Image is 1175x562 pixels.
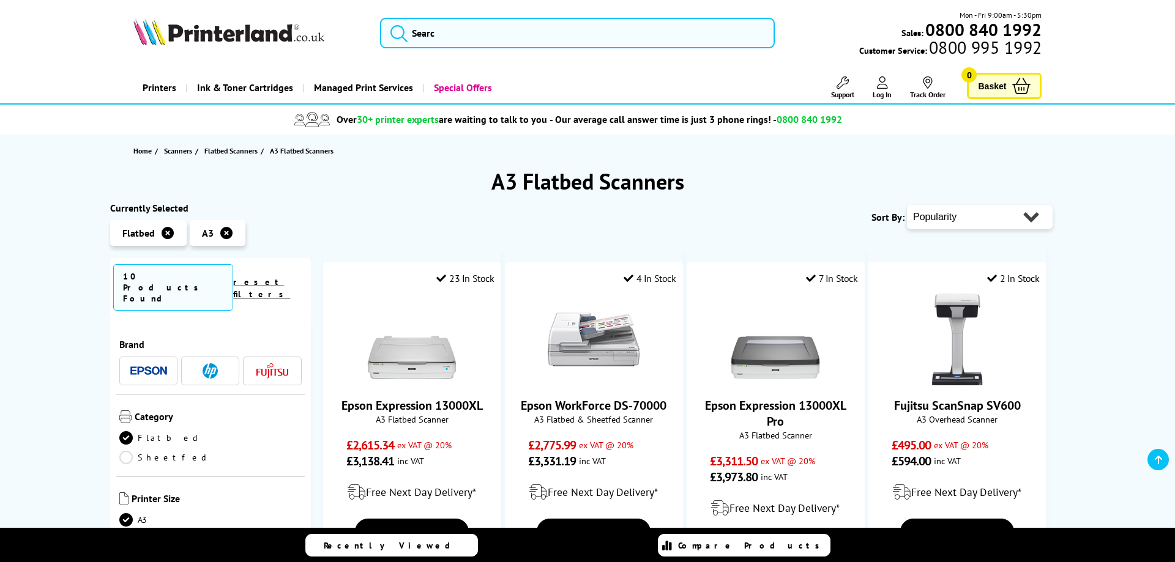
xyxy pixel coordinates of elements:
span: Compare Products [678,540,826,551]
b: 0800 840 1992 [925,18,1042,41]
div: modal_delivery [693,491,858,525]
a: A3 [119,513,211,527]
img: Epson Expression 13000XL Pro [729,294,821,385]
span: Sort By: [871,211,905,223]
span: Mon - Fri 9:00am - 5:30pm [960,9,1042,21]
a: Compare Products [658,534,830,556]
span: Category [135,410,302,425]
div: 7 In Stock [806,272,858,284]
span: Flatbed [122,227,155,239]
a: Printers [133,72,185,103]
input: Searc [380,18,775,48]
span: £3,331.19 [528,453,576,469]
a: Managed Print Services [302,72,422,103]
a: Log In [873,76,892,99]
span: A3 Flatbed Scanners [270,146,334,155]
div: Currently Selected [110,202,311,214]
span: Flatbed Scanners [204,144,258,157]
img: Fujitsu ScanSnap SV600 [911,294,1003,385]
a: Epson WorkForce DS-70000 [521,397,666,413]
span: inc VAT [761,471,788,483]
span: Printer Size [132,492,302,507]
span: Customer Service: [859,42,1042,56]
span: Basket [978,78,1006,94]
span: 0800 995 1992 [927,42,1042,53]
img: Fujitsu [256,363,288,379]
a: reset filters [233,276,290,300]
img: Epson Expression 13000XL [366,294,458,385]
span: ex VAT @ 20% [397,439,452,451]
span: A3 Flatbed Scanner [693,429,858,441]
span: ex VAT @ 20% [579,439,633,451]
span: inc VAT [397,455,424,467]
span: A3 [202,227,214,239]
a: Epson Expression 13000XL [341,397,483,413]
a: Basket 0 [967,73,1042,99]
span: £594.00 [892,453,931,469]
img: Printerland Logo [133,18,324,45]
a: View [355,519,469,544]
img: Printer Size [119,492,129,505]
a: Epson Expression 13000XL Pro [705,397,846,429]
span: ex VAT @ 20% [934,439,988,451]
img: Category [119,410,132,423]
div: 2 In Stock [987,272,1040,284]
a: Recently Viewed [305,534,478,556]
span: £3,311.50 [710,453,758,469]
a: Epson Expression 13000XL Pro [729,375,821,388]
h1: A3 Flatbed Scanners [110,167,1065,196]
a: View [900,519,1014,544]
a: Fujitsu ScanSnap SV600 [911,375,1003,388]
span: £2,615.34 [346,437,395,453]
span: Scanners [164,144,192,157]
span: £3,973.80 [710,469,758,485]
a: Ink & Toner Cartridges [185,72,302,103]
a: 0800 840 1992 [923,24,1042,35]
span: - Our average call answer time is just 3 phone rings! - [550,113,842,125]
a: Special Offers [422,72,501,103]
span: A3 Overhead Scanner [875,413,1040,425]
a: Scanners [164,144,195,157]
span: Recently Viewed [324,540,463,551]
a: Sheetfed [119,451,211,464]
span: A3 Flatbed Scanner [330,413,494,425]
span: Support [831,90,854,99]
span: Sales: [901,27,923,39]
span: £2,775.99 [528,437,576,453]
a: HP [192,363,229,379]
span: inc VAT [934,455,961,467]
a: Home [133,144,155,157]
span: 0800 840 1992 [777,113,842,125]
a: Printerland Logo [133,18,365,48]
a: Epson Expression 13000XL [366,375,458,388]
a: Epson [130,363,167,379]
span: £3,138.41 [346,453,395,469]
span: 30+ printer experts [357,113,439,125]
span: £495.00 [892,437,931,453]
a: Epson WorkForce DS-70000 [548,375,640,388]
span: Over are waiting to talk to you [337,113,547,125]
img: Epson WorkForce DS-70000 [548,294,640,385]
a: Flatbed [119,431,211,445]
a: Track Order [910,76,946,99]
span: Ink & Toner Cartridges [197,72,293,103]
span: ex VAT @ 20% [761,455,815,467]
div: modal_delivery [330,475,494,509]
span: Log In [873,90,892,99]
a: Flatbed Scanners [204,144,261,157]
img: HP [203,363,218,379]
div: 23 In Stock [436,272,494,284]
span: A3 Flatbed & Sheetfed Scanner [512,413,676,425]
div: modal_delivery [875,475,1040,509]
a: Fujitsu [254,363,291,379]
span: 0 [961,67,977,83]
a: Fujitsu ScanSnap SV600 [894,397,1021,413]
span: 10 Products Found [113,264,233,311]
div: 4 In Stock [624,272,676,284]
span: inc VAT [579,455,606,467]
a: View [537,519,651,544]
img: Epson [130,366,167,375]
div: modal_delivery [512,475,676,509]
a: Support [831,76,854,99]
span: Brand [119,338,302,350]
